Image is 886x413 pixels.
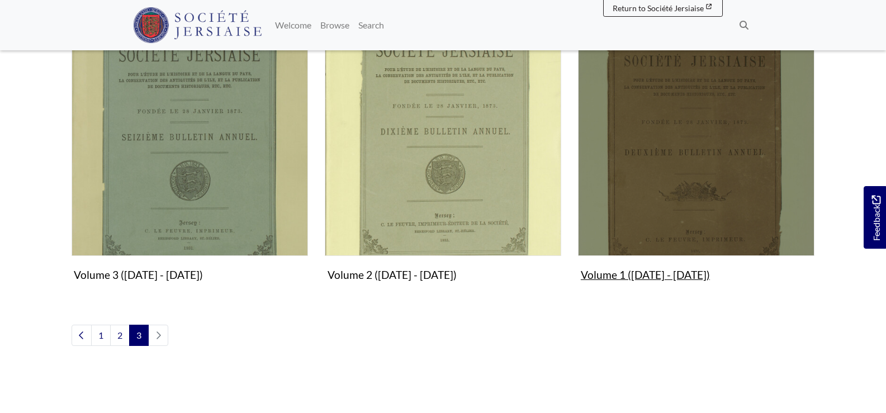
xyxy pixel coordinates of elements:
[91,325,111,346] a: Goto page 1
[110,325,130,346] a: Goto page 2
[613,3,704,13] span: Return to Société Jersiaise
[133,4,262,46] a: Société Jersiaise logo
[316,14,354,36] a: Browse
[325,20,561,256] img: Volume 2 (1885 - 1889)
[72,325,92,346] a: Previous page
[72,20,308,286] a: Volume 3 (1890 - 1896) Volume 3 ([DATE] - [DATE])
[63,20,316,302] div: Subcollection
[271,14,316,36] a: Welcome
[578,20,814,256] img: Volume 1 (1875 - 1884)
[72,20,308,256] img: Volume 3 (1890 - 1896)
[129,325,149,346] span: Goto page 3
[133,7,262,43] img: Société Jersiaise
[316,20,570,302] div: Subcollection
[578,20,814,286] a: Volume 1 (1875 - 1884) Volume 1 ([DATE] - [DATE])
[72,325,815,346] nav: pagination
[864,186,886,249] a: Would you like to provide feedback?
[570,20,823,302] div: Subcollection
[869,195,883,240] span: Feedback
[325,20,561,286] a: Volume 2 (1885 - 1889) Volume 2 ([DATE] - [DATE])
[354,14,388,36] a: Search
